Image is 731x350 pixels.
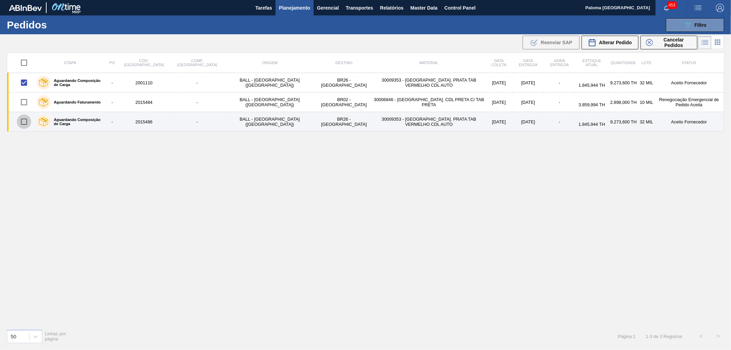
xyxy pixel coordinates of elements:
[710,328,727,345] button: >
[656,3,678,13] button: Notificações
[50,118,104,126] label: Aguardando Composição de Carga
[107,112,118,132] td: -
[544,93,575,112] td: -
[64,61,76,65] span: Etapa
[541,40,572,45] span: Reenviar SAP
[611,61,636,65] span: Quantidade
[513,73,544,93] td: [DATE]
[170,73,224,93] td: -
[224,73,315,93] td: BALL - [GEOGRAPHIC_DATA] ([GEOGRAPHIC_DATA])
[485,93,513,112] td: [DATE]
[599,40,632,45] span: Alterar Pedido
[550,59,569,67] span: Hora Entrega
[7,73,724,93] a: Aguardando Composição de Carga-2001110-BALL - [GEOGRAPHIC_DATA] ([GEOGRAPHIC_DATA])BR26 - [GEOGRA...
[544,73,575,93] td: -
[170,112,224,132] td: -
[654,73,724,93] td: Aceito Fornecedor
[485,73,513,93] td: [DATE]
[485,112,513,132] td: [DATE]
[656,37,692,48] span: Cancelar Pedidos
[109,61,115,65] span: PO
[315,93,373,112] td: BR02 - [GEOGRAPHIC_DATA]
[177,59,217,67] span: Comp. [GEOGRAPHIC_DATA]
[695,22,707,28] span: Filtro
[639,93,654,112] td: 10 MIL
[9,5,42,11] img: TNhmsLtSVTkK8tSr43FrP2fwEKptu5GPRR3wAAAABJRU5ErkJggg==
[124,59,164,67] span: Cód. [GEOGRAPHIC_DATA]
[654,112,724,132] td: Aceito Fornecedor
[410,4,437,12] span: Master Data
[716,4,724,12] img: Logout
[682,61,696,65] span: Status
[419,61,438,65] span: Material
[618,334,635,339] span: Página : 1
[7,93,724,112] a: Aguardando Faturamento-2015484-BALL - [GEOGRAPHIC_DATA] ([GEOGRAPHIC_DATA])BR02 - [GEOGRAPHIC_DAT...
[639,112,654,132] td: 32 MIL
[667,1,677,9] span: 453
[711,36,724,49] div: Visão em Cards
[639,73,654,93] td: 32 MIL
[255,4,272,12] span: Tarefas
[380,4,403,12] span: Relatórios
[694,4,702,12] img: userActions
[224,112,315,132] td: BALL - [GEOGRAPHIC_DATA] ([GEOGRAPHIC_DATA])
[519,59,537,67] span: Data entrega
[336,61,353,65] span: Destino
[578,83,605,88] span: 1.845,944 TH
[118,93,170,112] td: 2015484
[641,36,697,49] button: Cancelar Pedidos
[317,4,339,12] span: Gerencial
[491,59,507,67] span: Data coleta
[646,334,682,339] span: 1 - 3 de 3 Registros
[373,93,485,112] td: 30006846 - [GEOGRAPHIC_DATA]. CDL PRETA C/ TAB PRETA
[118,73,170,93] td: 2001110
[11,334,16,339] div: 50
[279,4,310,12] span: Planejamento
[523,36,580,49] div: Reenviar SAP
[583,59,601,67] span: Estoque atual
[107,93,118,112] td: -
[641,36,697,49] div: Cancelar Pedidos em Massa
[373,112,485,132] td: 30009353 - [GEOGRAPHIC_DATA]. PRATA TAB VERMELHO CDL AUTO
[346,4,373,12] span: Transportes
[642,61,651,65] span: Lote
[698,36,711,49] div: Visão em Lista
[373,73,485,93] td: 30009353 - [GEOGRAPHIC_DATA]. PRATA TAB VERMELHO CDL AUTO
[666,18,724,32] button: Filtro
[45,331,66,341] span: Linhas por página
[582,36,638,49] button: Alterar Pedido
[693,328,710,345] button: <
[315,73,373,93] td: BR26 - [GEOGRAPHIC_DATA]
[578,122,605,127] span: 1.845,944 TH
[7,112,724,132] a: Aguardando Composição de Carga-2015486-BALL - [GEOGRAPHIC_DATA] ([GEOGRAPHIC_DATA])BR26 - [GEOGRA...
[315,112,373,132] td: BR26 - [GEOGRAPHIC_DATA]
[608,93,639,112] td: 2.898,000 TH
[608,73,639,93] td: 9.273,600 TH
[654,93,724,112] td: Renegociação Emergencial de Pedido Aceita
[513,112,544,132] td: [DATE]
[444,4,476,12] span: Control Panel
[50,79,104,87] label: Aguardando Composição de Carga
[224,93,315,112] td: BALL - [GEOGRAPHIC_DATA] ([GEOGRAPHIC_DATA])
[262,61,277,65] span: Origem
[118,112,170,132] td: 2015486
[513,93,544,112] td: [DATE]
[107,73,118,93] td: -
[544,112,575,132] td: -
[170,93,224,112] td: -
[50,100,101,104] label: Aguardando Faturamento
[7,21,111,29] h1: Pedidos
[578,102,605,107] span: 3.859,994 TH
[608,112,639,132] td: 9.273,600 TH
